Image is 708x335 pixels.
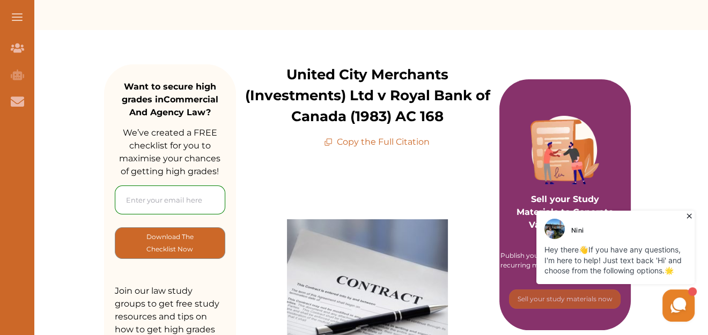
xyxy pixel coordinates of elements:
p: Copy the Full Citation [324,136,430,148]
input: Enter your email here [115,185,225,214]
p: United City Merchants (Investments) Ltd v Royal Bank of Canada (1983) AC 168 [236,64,499,127]
p: Download The Checklist Now [137,230,203,256]
button: [object Object] [115,227,225,259]
img: Purple card image [530,116,599,184]
iframe: HelpCrunch [451,208,697,324]
strong: Want to secure high grades in Commercial And Agency Law ? [122,81,218,117]
span: We’ve created a FREE checklist for you to maximise your chances of getting high grades! [119,128,220,176]
p: Sell your Study Materials to Generate Value from your Knowledge [510,163,621,244]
